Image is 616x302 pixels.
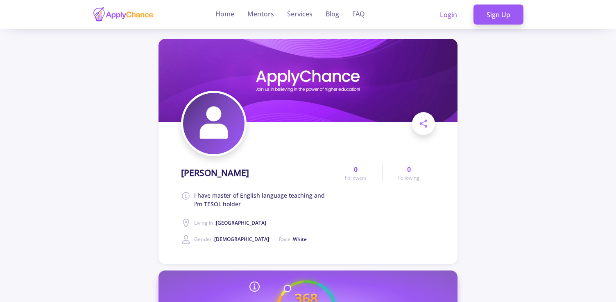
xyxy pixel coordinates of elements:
[181,168,249,178] h1: [PERSON_NAME]
[159,39,457,122] img: Mandana Jovaricover image
[473,5,523,25] a: Sign Up
[194,236,269,243] span: Gender :
[427,5,470,25] a: Login
[354,165,358,174] span: 0
[279,236,307,243] span: Race :
[345,174,367,182] span: Followers
[194,219,266,226] span: Living in :
[216,219,266,226] span: [GEOGRAPHIC_DATA]
[382,165,435,182] a: 0Following
[183,93,245,154] img: Mandana Jovariavatar
[293,236,307,243] span: White
[194,191,329,208] span: I have master of English language teaching and I'm TESOL holder
[93,7,154,23] img: applychance logo
[214,236,269,243] span: [DEMOGRAPHIC_DATA]
[398,174,419,182] span: Following
[407,165,411,174] span: 0
[329,165,382,182] a: 0Followers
